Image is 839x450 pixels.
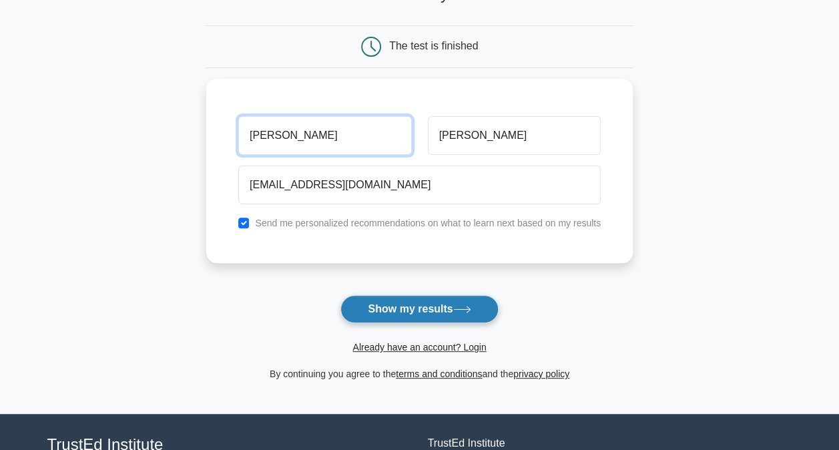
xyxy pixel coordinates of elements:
[513,369,569,379] a: privacy policy
[352,342,486,353] a: Already have an account? Login
[238,116,411,155] input: First name
[198,366,641,382] div: By continuing you agree to the and the
[396,369,482,379] a: terms and conditions
[389,40,478,51] div: The test is finished
[428,116,601,155] input: Last name
[255,218,601,228] label: Send me personalized recommendations on what to learn next based on my results
[238,166,601,204] input: Email
[340,295,498,323] button: Show my results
